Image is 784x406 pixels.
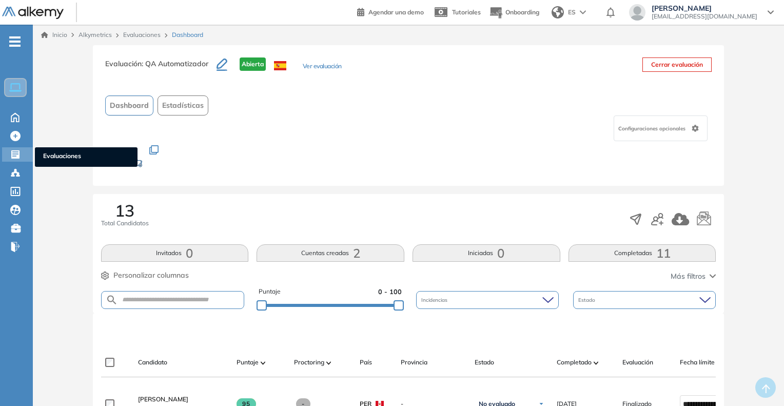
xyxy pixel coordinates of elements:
[9,41,21,43] i: -
[557,358,592,367] span: Completado
[475,358,494,367] span: Estado
[115,202,134,219] span: 13
[416,291,559,309] div: Incidencias
[138,395,188,403] span: [PERSON_NAME]
[162,100,204,111] span: Estadísticas
[568,8,576,17] span: ES
[505,8,539,16] span: Onboarding
[105,95,153,115] button: Dashboard
[113,154,216,173] div: Mover
[237,358,259,367] span: Puntaje
[41,30,67,40] a: Inicio
[652,12,757,21] span: [EMAIL_ADDRESS][DOMAIN_NAME]
[79,31,112,38] span: Alkymetrics
[421,296,449,304] span: Incidencias
[261,361,266,364] img: [missing "en.ARROW_ALT" translation]
[110,100,149,111] span: Dashboard
[357,5,424,17] a: Agendar una demo
[101,244,249,262] button: Invitados0
[573,291,716,309] div: Estado
[671,271,705,282] span: Más filtros
[303,62,342,72] button: Ver evaluación
[378,287,402,297] span: 0 - 100
[580,10,586,14] img: arrow
[452,8,481,16] span: Tutoriales
[123,31,161,38] a: Evaluaciones
[294,358,324,367] span: Proctoring
[106,294,118,306] img: SEARCH_ALT
[368,8,424,16] span: Agendar una demo
[489,2,539,24] button: Onboarding
[142,59,208,68] span: : QA Automatizador
[158,95,208,115] button: Estadísticas
[138,358,167,367] span: Candidato
[274,61,286,70] img: ESP
[652,4,757,12] span: [PERSON_NAME]
[552,6,564,18] img: world
[569,244,716,262] button: Completadas11
[413,244,560,262] button: Iniciadas0
[172,30,203,40] span: Dashboard
[43,151,129,163] span: Evaluaciones
[105,57,217,79] h3: Evaluación
[680,358,715,367] span: Fecha límite
[138,395,228,404] a: [PERSON_NAME]
[101,270,189,281] button: Personalizar columnas
[594,361,599,364] img: [missing "en.ARROW_ALT" translation]
[671,271,716,282] button: Más filtros
[622,358,653,367] span: Evaluación
[642,57,712,72] button: Cerrar evaluación
[614,115,708,141] div: Configuraciones opcionales
[101,219,149,228] span: Total Candidatos
[240,57,266,71] span: Abierta
[259,287,281,297] span: Puntaje
[578,296,597,304] span: Estado
[257,244,404,262] button: Cuentas creadas2
[326,361,331,364] img: [missing "en.ARROW_ALT" translation]
[113,270,189,281] span: Personalizar columnas
[113,147,137,154] span: Duplicar
[360,358,372,367] span: País
[2,7,64,20] img: Logo
[618,125,688,132] span: Configuraciones opcionales
[401,358,427,367] span: Provincia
